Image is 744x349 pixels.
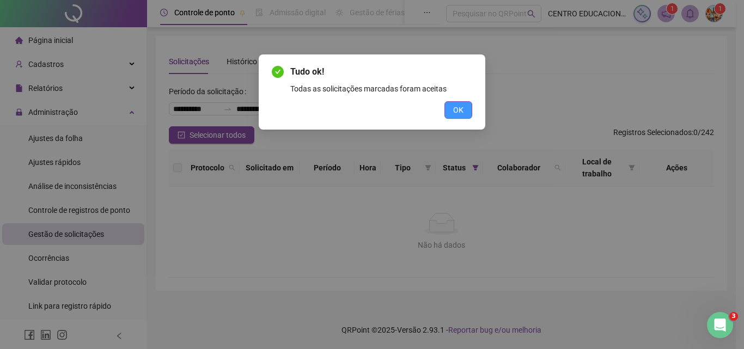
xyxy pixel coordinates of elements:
[290,65,472,78] span: Tudo ok!
[453,104,464,116] span: OK
[290,83,472,95] div: Todas as solicitações marcadas foram aceitas
[729,312,738,321] span: 3
[444,101,472,119] button: OK
[272,66,284,78] span: check-circle
[707,312,733,338] iframe: Intercom live chat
